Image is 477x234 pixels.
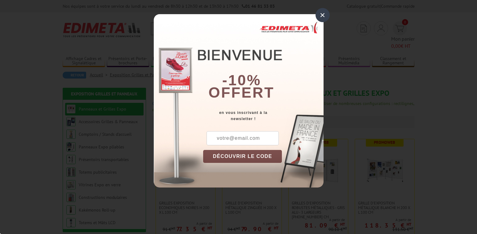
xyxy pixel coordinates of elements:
font: offert [208,84,274,101]
button: DÉCOUVRIR LE CODE [203,150,282,163]
input: votre@email.com [207,131,279,145]
b: -10% [222,72,261,88]
div: × [316,8,330,22]
div: en vous inscrivant à la newsletter ! [203,110,324,122]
